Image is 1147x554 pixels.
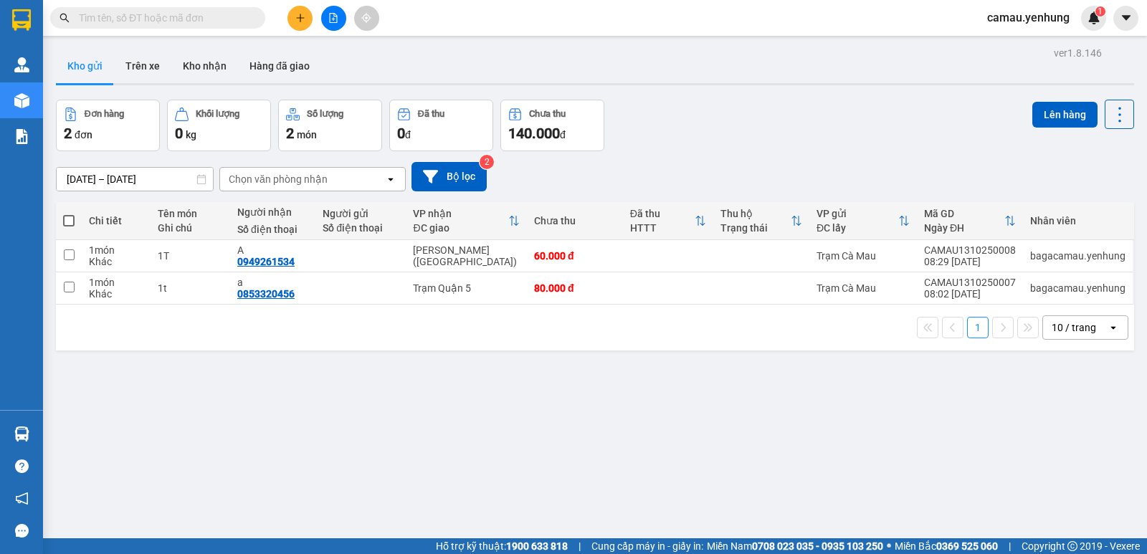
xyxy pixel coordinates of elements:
[924,244,1016,256] div: CAMAU1310250008
[480,155,494,169] sup: 2
[413,208,508,219] div: VP nhận
[413,222,508,234] div: ĐC giao
[237,288,295,300] div: 0853320456
[720,208,791,219] div: Thu hộ
[967,317,989,338] button: 1
[57,168,213,191] input: Select a date range.
[15,492,29,505] span: notification
[89,244,143,256] div: 1 món
[1087,11,1100,24] img: icon-new-feature
[506,540,568,552] strong: 1900 633 818
[1032,102,1098,128] button: Lên hàng
[14,93,29,108] img: warehouse-icon
[56,100,160,151] button: Đơn hàng2đơn
[64,125,72,142] span: 2
[752,540,883,552] strong: 0708 023 035 - 0935 103 250
[1030,215,1125,226] div: Nhân viên
[85,109,124,119] div: Đơn hàng
[917,202,1023,240] th: Toggle SortBy
[817,208,898,219] div: VP gửi
[405,129,411,140] span: đ
[534,215,616,226] div: Chưa thu
[389,100,493,151] button: Đã thu0đ
[1009,538,1011,554] span: |
[924,256,1016,267] div: 08:29 [DATE]
[158,250,223,262] div: 1T
[534,282,616,294] div: 80.000 đ
[158,222,223,234] div: Ghi chú
[237,224,308,235] div: Số điện thoại
[630,222,695,234] div: HTTT
[924,288,1016,300] div: 08:02 [DATE]
[114,49,171,83] button: Trên xe
[12,9,31,31] img: logo-vxr
[354,6,379,31] button: aim
[809,202,917,240] th: Toggle SortBy
[887,543,891,549] span: ⚪️
[534,250,616,262] div: 60.000 đ
[321,6,346,31] button: file-add
[14,57,29,72] img: warehouse-icon
[1098,6,1103,16] span: 1
[286,125,294,142] span: 2
[297,129,317,140] span: món
[976,9,1081,27] span: camau.yenhung
[1030,250,1125,262] div: bagacamau.yenhung
[630,208,695,219] div: Đã thu
[385,173,396,185] svg: open
[361,13,371,23] span: aim
[229,172,328,186] div: Chọn văn phòng nhận
[1067,541,1077,551] span: copyright
[278,100,382,151] button: Số lượng2món
[79,10,248,26] input: Tìm tên, số ĐT hoặc mã đơn
[720,222,791,234] div: Trạng thái
[295,13,305,23] span: plus
[175,125,183,142] span: 0
[1095,6,1105,16] sup: 1
[817,250,910,262] div: Trạm Cà Mau
[14,426,29,441] img: warehouse-icon
[89,256,143,267] div: Khác
[508,125,560,142] span: 140.000
[328,13,338,23] span: file-add
[817,222,898,234] div: ĐC lấy
[89,215,143,226] div: Chi tiết
[397,125,405,142] span: 0
[1120,11,1133,24] span: caret-down
[1054,45,1102,61] div: ver 1.8.146
[186,129,196,140] span: kg
[1030,282,1125,294] div: bagacamau.yenhung
[14,129,29,144] img: solution-icon
[707,538,883,554] span: Miền Nam
[817,282,910,294] div: Trạm Cà Mau
[623,202,713,240] th: Toggle SortBy
[171,49,238,83] button: Kho nhận
[1113,6,1138,31] button: caret-down
[411,162,487,191] button: Bộ lọc
[15,524,29,538] span: message
[60,13,70,23] span: search
[237,206,308,218] div: Người nhận
[413,244,520,267] div: [PERSON_NAME] ([GEOGRAPHIC_DATA])
[237,244,308,256] div: A
[924,222,1004,234] div: Ngày ĐH
[895,538,998,554] span: Miền Bắc
[500,100,604,151] button: Chưa thu140.000đ
[406,202,527,240] th: Toggle SortBy
[418,109,444,119] div: Đã thu
[936,540,998,552] strong: 0369 525 060
[238,49,321,83] button: Hàng đã giao
[560,129,566,140] span: đ
[89,288,143,300] div: Khác
[713,202,809,240] th: Toggle SortBy
[924,277,1016,288] div: CAMAU1310250007
[323,222,399,234] div: Số điện thoại
[1052,320,1096,335] div: 10 / trang
[436,538,568,554] span: Hỗ trợ kỹ thuật:
[529,109,566,119] div: Chưa thu
[924,208,1004,219] div: Mã GD
[287,6,313,31] button: plus
[323,208,399,219] div: Người gửi
[237,256,295,267] div: 0949261534
[15,459,29,473] span: question-circle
